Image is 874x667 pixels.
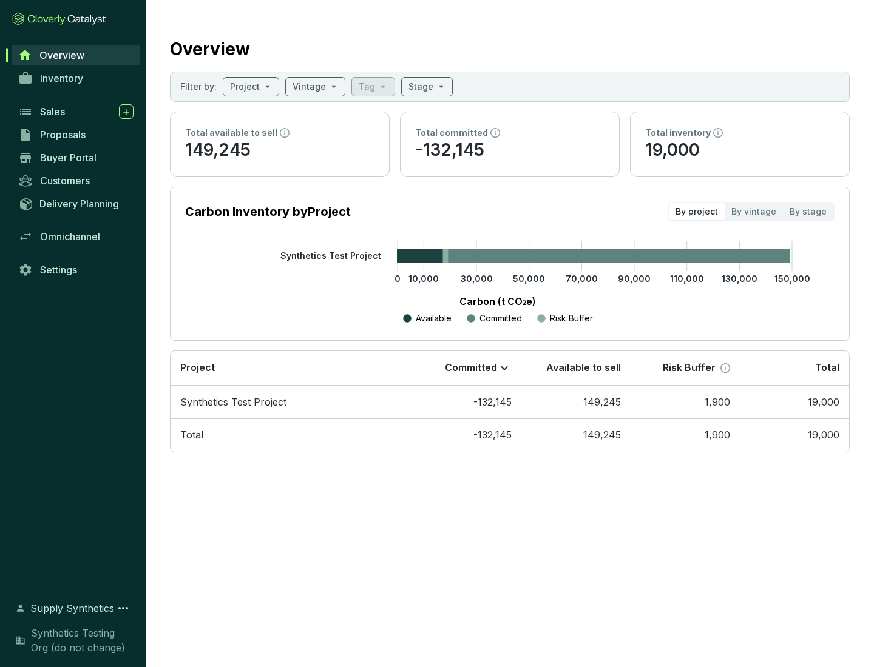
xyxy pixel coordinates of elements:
[668,202,835,221] div: segmented control
[783,203,833,220] div: By stage
[669,203,725,220] div: By project
[566,273,598,284] tspan: 70,000
[408,273,439,284] tspan: 10,000
[645,139,835,162] p: 19,000
[280,250,381,261] tspan: Synthetics Test Project
[461,273,493,284] tspan: 30,000
[722,273,757,284] tspan: 130,000
[31,626,134,655] span: Synthetics Testing Org (do not change)
[12,45,140,65] a: Overview
[185,139,374,162] p: 149,245
[171,418,412,452] td: Total
[670,273,704,284] tspan: 110,000
[12,101,140,122] a: Sales
[39,198,119,210] span: Delivery Planning
[521,351,631,386] th: Available to sell
[40,106,65,118] span: Sales
[412,386,521,419] td: -132,145
[180,81,217,93] p: Filter by:
[550,312,593,324] p: Risk Buffer
[415,127,488,139] p: Total committed
[774,273,810,284] tspan: 150,000
[40,264,77,276] span: Settings
[39,49,84,61] span: Overview
[359,81,375,93] p: Tag
[12,193,140,213] a: Delivery Planning
[725,203,783,220] div: By vintage
[40,175,90,187] span: Customers
[12,260,140,280] a: Settings
[513,273,545,284] tspan: 50,000
[185,127,277,139] p: Total available to sell
[12,147,140,168] a: Buyer Portal
[415,139,605,162] p: -132,145
[203,294,792,309] p: Carbon (t CO₂e)
[12,170,140,191] a: Customers
[12,226,140,247] a: Omnichannel
[740,418,849,452] td: 19,000
[185,203,351,220] p: Carbon Inventory by Project
[521,386,631,419] td: 149,245
[170,36,250,62] h2: Overview
[618,273,651,284] tspan: 90,000
[663,361,716,375] p: Risk Buffer
[631,418,740,452] td: 1,900
[12,124,140,145] a: Proposals
[40,152,97,164] span: Buyer Portal
[445,361,497,375] p: Committed
[395,273,401,284] tspan: 0
[521,418,631,452] td: 149,245
[412,418,521,452] td: -132,145
[12,68,140,89] a: Inventory
[740,351,849,386] th: Total
[479,312,522,324] p: Committed
[645,127,711,139] p: Total inventory
[40,230,100,243] span: Omnichannel
[40,129,86,141] span: Proposals
[171,351,412,386] th: Project
[171,386,412,419] td: Synthetics Test Project
[30,601,114,615] span: Supply Synthetics
[416,312,452,324] p: Available
[631,386,740,419] td: 1,900
[40,72,83,84] span: Inventory
[740,386,849,419] td: 19,000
